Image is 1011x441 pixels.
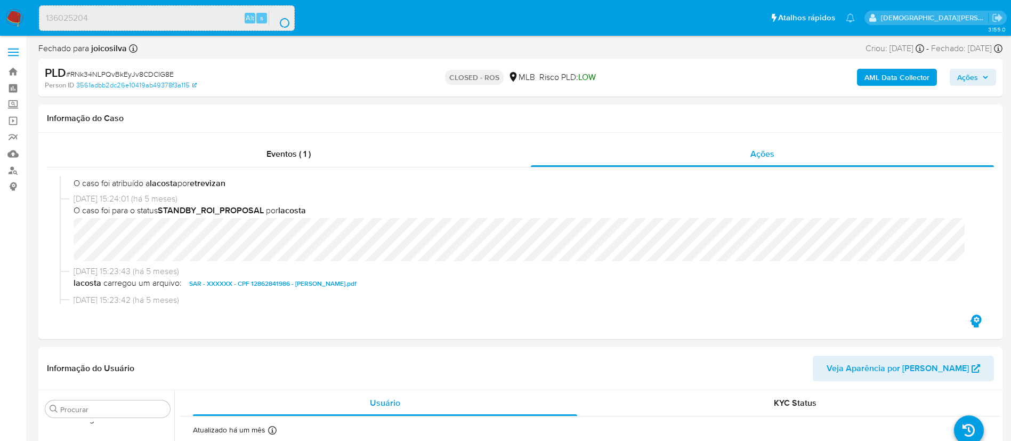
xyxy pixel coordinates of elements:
span: KYC Status [774,397,816,409]
button: AML Data Collector [857,69,937,86]
span: Ações [750,148,774,160]
span: Ações [957,69,978,86]
span: [DATE] 15:23:43 (há 5 meses) [74,266,977,277]
span: Alt [246,13,254,23]
b: joicosilva [89,42,127,54]
span: s [260,13,263,23]
button: Ações [950,69,996,86]
span: [DATE] 15:24:01 (há 5 meses) [74,193,977,205]
h1: Informação do Usuário [47,363,134,374]
b: Person ID [45,81,74,90]
span: Atalhos rápidos [778,12,835,23]
span: Risco PLD: [539,71,596,83]
a: Sair [992,12,1003,23]
span: Usuário [370,397,400,409]
input: Procurar [60,405,166,414]
span: - [926,43,929,54]
a: Notificações [846,13,855,22]
a: 3561adbb2dc26e10419ab49378f3a115 [76,81,197,90]
p: Atualizado há um mês [193,425,265,435]
b: PLD [45,64,66,81]
span: carregou um arquivo: [103,277,182,290]
div: MLB [508,71,535,83]
span: Fechado para [38,43,127,54]
b: lacosta [150,177,177,189]
input: Pesquise usuários ou casos... [39,11,294,25]
span: SAR - XXXXXX - CPF 12862841986 - [PERSON_NAME].pdf [189,277,357,290]
h1: Informação do Caso [47,113,994,124]
span: O caso foi para o status por [74,205,977,217]
b: AML Data Collector [864,69,929,86]
button: Veja Aparência por [PERSON_NAME] [813,356,994,381]
span: [DATE] 15:23:42 (há 5 meses) [74,294,977,306]
button: search-icon [269,11,290,26]
span: Eventos ( 1 ) [266,148,311,160]
button: Procurar [50,405,58,413]
p: CLOSED - ROS [445,70,504,85]
span: O caso foi atribuído a por [74,178,977,189]
button: SAR - XXXXXX - CPF 12862841986 - [PERSON_NAME].pdf [184,277,362,290]
div: Criou: [DATE] [866,43,924,54]
b: lacosta [74,277,101,290]
p: thais.asantos@mercadolivre.com [881,13,989,23]
span: # RNk34NLPQvBkEyJv8CDCIG8E [66,69,174,79]
b: etrevizan [190,177,225,189]
b: lacosta [278,204,306,217]
div: Fechado: [DATE] [931,43,1002,54]
span: Veja Aparência por [PERSON_NAME] [827,356,969,381]
span: LOW [578,71,596,83]
b: STANDBY_ROI_PROPOSAL [158,204,264,217]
